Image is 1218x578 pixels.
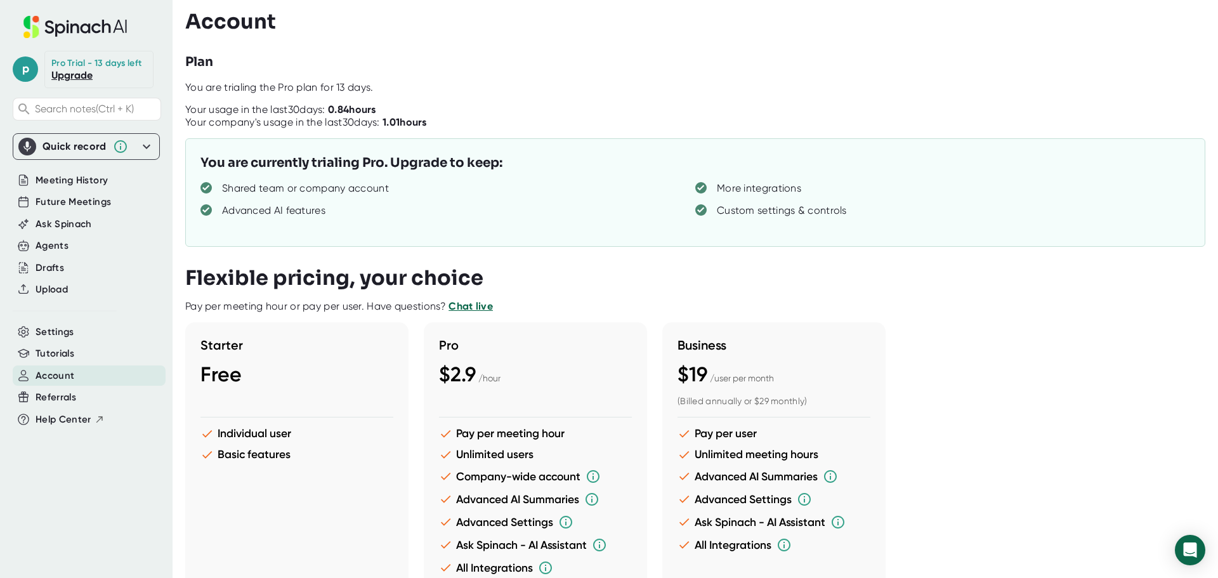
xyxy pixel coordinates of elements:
[185,81,1218,94] div: You are trialing the Pro plan for 13 days.
[678,515,870,530] li: Ask Spinach - AI Assistant
[185,300,493,313] div: Pay per meeting hour or pay per user. Have questions?
[717,204,847,217] div: Custom settings & controls
[51,58,141,69] div: Pro Trial - 13 days left
[439,448,632,461] li: Unlimited users
[36,412,105,427] button: Help Center
[185,116,427,129] div: Your company's usage in the last 30 days:
[678,492,870,507] li: Advanced Settings
[200,448,393,461] li: Basic features
[36,390,76,405] button: Referrals
[439,469,632,484] li: Company-wide account
[478,373,501,383] span: / hour
[185,10,276,34] h3: Account
[200,154,502,173] h3: You are currently trialing Pro. Upgrade to keep:
[439,560,632,575] li: All Integrations
[439,537,632,553] li: Ask Spinach - AI Assistant
[36,282,68,297] button: Upload
[36,195,111,209] button: Future Meetings
[43,140,107,153] div: Quick record
[36,346,74,361] button: Tutorials
[439,492,632,507] li: Advanced AI Summaries
[36,369,74,383] button: Account
[35,103,134,115] span: Search notes (Ctrl + K)
[13,56,38,82] span: p
[439,338,632,353] h3: Pro
[36,239,69,253] button: Agents
[36,325,74,339] button: Settings
[328,103,376,115] b: 0.84 hours
[678,469,870,484] li: Advanced AI Summaries
[678,537,870,553] li: All Integrations
[449,300,493,312] a: Chat live
[1175,535,1205,565] div: Open Intercom Messenger
[36,412,91,427] span: Help Center
[200,427,393,440] li: Individual user
[717,182,801,195] div: More integrations
[36,261,64,275] button: Drafts
[36,217,92,232] button: Ask Spinach
[678,448,870,461] li: Unlimited meeting hours
[222,204,325,217] div: Advanced AI features
[678,362,707,386] span: $19
[678,427,870,440] li: Pay per user
[439,515,632,530] li: Advanced Settings
[439,427,632,440] li: Pay per meeting hour
[678,396,870,407] div: (Billed annually or $29 monthly)
[222,182,389,195] div: Shared team or company account
[439,362,476,386] span: $2.9
[185,53,213,72] h3: Plan
[36,173,108,188] button: Meeting History
[200,362,242,386] span: Free
[383,116,427,128] b: 1.01 hours
[710,373,774,383] span: / user per month
[185,266,483,290] h3: Flexible pricing, your choice
[18,134,154,159] div: Quick record
[200,338,393,353] h3: Starter
[51,69,93,81] a: Upgrade
[185,103,376,116] div: Your usage in the last 30 days:
[678,338,870,353] h3: Business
